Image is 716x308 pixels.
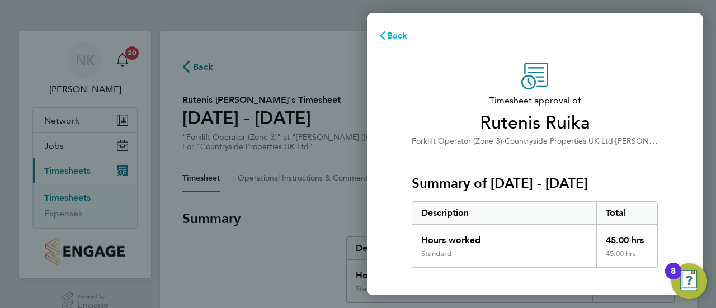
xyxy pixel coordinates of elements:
span: Countryside Properties UK Ltd [505,136,613,146]
div: 45.00 hrs [596,249,658,267]
span: · [613,136,615,146]
span: Rutenis Ruika [412,112,658,134]
div: 45.00 hrs [596,225,658,249]
span: Back [387,30,408,41]
h3: Summary of [DATE] - [DATE] [412,174,658,192]
div: Hours worked [412,225,596,249]
div: Summary of 18 - 24 Aug 2025 [412,201,658,268]
span: Forklift Operator (Zone 3) [412,136,502,146]
button: Open Resource Center, 8 new notifications [671,263,707,299]
span: · [502,136,505,146]
div: 8 [671,271,676,286]
div: Description [412,202,596,224]
button: Back [367,25,419,47]
div: Standard [421,249,451,258]
div: Total [596,202,658,224]
span: Timesheet approval of [412,94,658,107]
